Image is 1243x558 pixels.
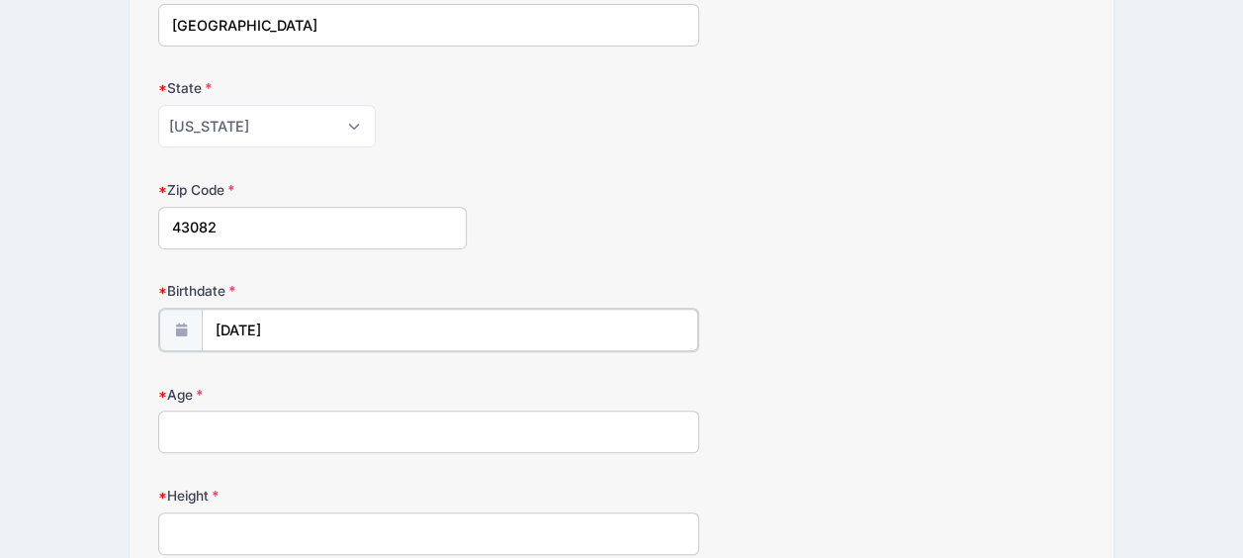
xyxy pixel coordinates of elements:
[158,486,467,506] label: Height
[158,385,467,405] label: Age
[158,180,467,200] label: Zip Code
[158,78,467,98] label: State
[158,281,467,301] label: Birthdate
[202,309,697,351] input: mm/dd/yyyy
[158,207,467,249] input: xxxxx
